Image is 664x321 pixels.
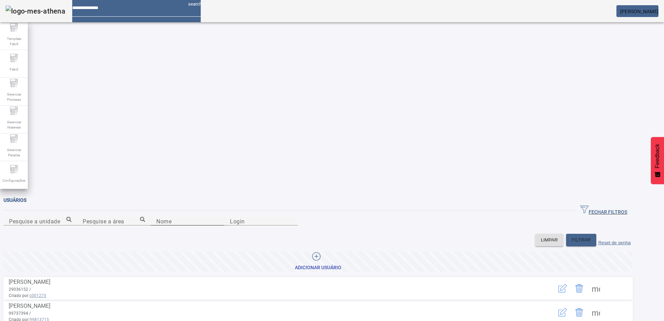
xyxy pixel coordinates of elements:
span: c001273 [30,293,46,298]
button: LIMPAR [535,234,563,246]
button: FILTRAR [566,234,596,246]
span: Gerenciar Materiais [3,117,24,132]
button: Feedback - Mostrar pesquisa [651,137,664,184]
span: FILTRAR [572,237,591,244]
span: [PERSON_NAME] [9,279,50,285]
mat-label: Pesquise a área [83,218,124,224]
mat-label: Login [230,218,245,224]
span: [PERSON_NAME] [9,303,50,309]
span: Template Fabril [3,34,24,49]
span: Feedback [654,144,661,168]
span: Configurações [0,176,27,185]
label: Reset de senha [598,240,631,245]
button: Delete [571,304,588,321]
button: FECHAR FILTROS [575,204,633,217]
span: [PERSON_NAME] [620,9,658,14]
span: LIMPAR [541,237,558,244]
mat-label: Nome [156,218,172,224]
button: Reset de senha [596,234,633,246]
span: Gerenciar Processo [3,90,24,104]
span: Fabril [8,65,20,74]
span: Criado por: [9,293,527,299]
div: Adicionar Usuário [295,264,341,271]
mat-label: Pesquise a unidade [9,218,60,224]
span: Gerenciar Paradas [3,145,24,160]
button: Mais [588,280,604,297]
input: Number [9,217,72,225]
span: FECHAR FILTROS [580,205,627,216]
span: 99737394 / [9,311,31,316]
span: 29036152 / [9,287,31,292]
img: logo-mes-athena [6,6,65,17]
button: Delete [571,280,588,297]
input: Number [83,217,145,225]
span: Usuários [3,197,26,203]
button: Adicionar Usuário [3,252,633,272]
button: Mais [588,304,604,321]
